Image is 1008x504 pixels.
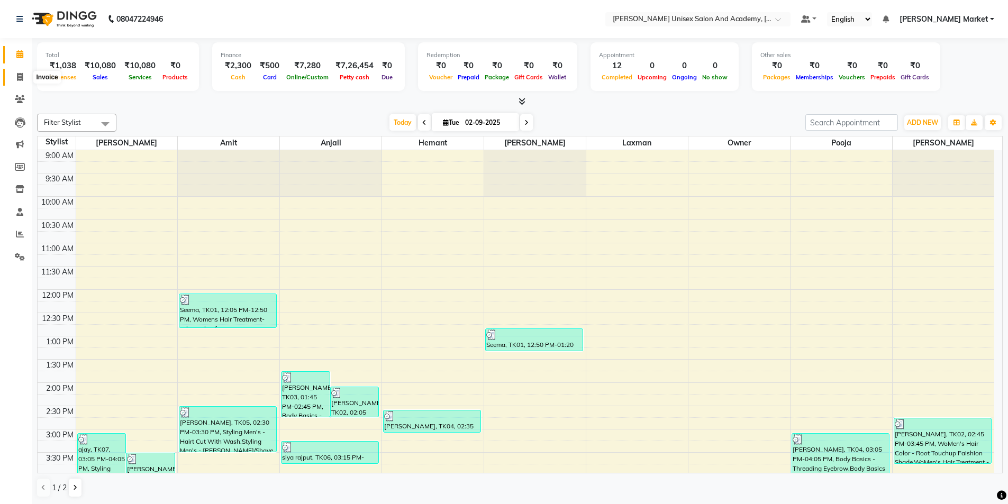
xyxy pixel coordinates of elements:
div: ₹0 [836,60,868,72]
div: 1:00 PM [44,336,76,347]
div: ₹500 [256,60,284,72]
div: siya rajput, TK06, 03:15 PM-03:45 PM, [PERSON_NAME]'s Styling - Hair Cut With Wash [281,442,378,463]
span: Services [126,74,155,81]
div: ₹0 [868,60,898,72]
div: [PERSON_NAME], TK05, 03:30 PM-04:30 PM, Styling Men's - Hairt Cut With Wash,Styling Men's - [PERS... [126,453,175,498]
div: [PERSON_NAME], TK03, 01:45 PM-02:45 PM, Body Basics - Threading Eyebrow,Body Basics - Threading E... [281,372,330,417]
span: Voucher [426,74,455,81]
span: Online/Custom [284,74,331,81]
span: ADD NEW [907,118,938,126]
div: [PERSON_NAME], TK02, 02:45 PM-03:45 PM, WoMen's Hair Color - Root Touchup Faishion Shade,WoMen's ... [894,418,992,463]
span: hemant [382,136,484,150]
div: 12:00 PM [40,290,76,301]
div: ₹10,080 [80,60,120,72]
span: Prepaid [455,74,482,81]
span: [PERSON_NAME] [76,136,178,150]
input: Search Appointment [805,114,898,131]
span: Cash [228,74,248,81]
div: ₹0 [760,60,793,72]
span: 1 / 2 [52,482,67,493]
span: No show [700,74,730,81]
span: owner [688,136,790,150]
div: ₹0 [546,60,569,72]
span: laxman [586,136,688,150]
div: ₹0 [898,60,932,72]
div: 1:30 PM [44,360,76,371]
div: Stylist [38,136,76,148]
span: Due [379,74,395,81]
div: 12:30 PM [40,313,76,324]
span: [PERSON_NAME] [484,136,586,150]
div: ajay, TK07, 03:05 PM-04:05 PM, Styling Men's - [PERSON_NAME]/Shave,Styling Men's - Oil Head Massage [78,434,126,479]
div: 0 [700,60,730,72]
div: 11:00 AM [39,243,76,254]
div: 10:30 AM [39,220,76,231]
div: ₹10,080 [120,60,160,72]
div: 12 [599,60,635,72]
div: [PERSON_NAME], TK05, 02:30 PM-03:30 PM, Styling Men's - Hairt Cut With Wash,Styling Men's - [PERS... [179,407,276,452]
div: 9:30 AM [43,173,76,185]
div: 2:00 PM [44,383,76,394]
div: 0 [635,60,669,72]
div: ₹0 [378,60,396,72]
span: Products [160,74,190,81]
span: Vouchers [836,74,868,81]
div: 9:00 AM [43,150,76,161]
span: anjali [280,136,382,150]
img: logo [27,4,99,34]
span: Today [389,114,416,131]
div: 2:30 PM [44,406,76,417]
div: Redemption [426,51,569,60]
div: 11:30 AM [39,267,76,278]
span: Gift Cards [898,74,932,81]
div: ₹2,300 [221,60,256,72]
span: Packages [760,74,793,81]
div: Total [46,51,190,60]
b: 08047224946 [116,4,163,34]
span: Gift Cards [512,74,546,81]
div: Seema, TK01, 12:05 PM-12:50 PM, Womens Hair Treatment- schwarzkopf [179,294,276,327]
span: [PERSON_NAME] Market [900,14,988,25]
div: Other sales [760,51,932,60]
span: Wallet [546,74,569,81]
span: Package [482,74,512,81]
div: Finance [221,51,396,60]
div: 10:00 AM [39,197,76,208]
div: ₹1,038 [46,60,80,72]
div: ₹0 [512,60,546,72]
span: Prepaids [868,74,898,81]
span: Tue [440,118,462,126]
span: Completed [599,74,635,81]
div: Appointment [599,51,730,60]
span: Upcoming [635,74,669,81]
div: ₹7,26,454 [331,60,378,72]
div: ₹0 [426,60,455,72]
div: 3:00 PM [44,429,76,441]
div: [PERSON_NAME], TK04, 03:05 PM-04:05 PM, Body Basics - Threading Eyebrow,Body Basics - Threading U... [792,434,889,479]
div: ₹0 [482,60,512,72]
span: pooja [791,136,892,150]
span: Amit [178,136,279,150]
div: 0 [669,60,700,72]
div: ₹0 [793,60,836,72]
div: ₹7,280 [284,60,331,72]
span: [PERSON_NAME] [893,136,995,150]
span: Petty cash [337,74,372,81]
div: [PERSON_NAME], TK04, 02:35 PM-03:05 PM, WoMen's Hair Treatment - Hair Spa [384,410,480,432]
span: Card [260,74,279,81]
div: ₹0 [160,60,190,72]
input: 2025-09-02 [462,115,515,131]
span: Filter Stylist [44,118,81,126]
button: ADD NEW [904,115,941,130]
span: Memberships [793,74,836,81]
div: 3:30 PM [44,453,76,464]
div: [PERSON_NAME], TK02, 02:05 PM-02:45 PM, Manicure - Classic,Nails Exestions - cut and files feet [331,387,379,417]
div: Seema, TK01, 12:50 PM-01:20 PM, Manicure - Classic [486,329,583,351]
div: ₹0 [455,60,482,72]
span: Sales [90,74,111,81]
div: Invoice [33,71,60,84]
span: Ongoing [669,74,700,81]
